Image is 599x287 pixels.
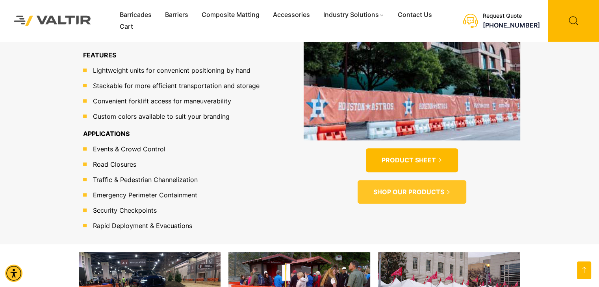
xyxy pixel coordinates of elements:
span: SHOP OUR PRODUCTS [373,188,444,196]
span: Emergency Perimeter Containment [91,190,197,200]
a: PRODUCT SHEET [366,148,458,172]
a: Barriers [158,9,195,21]
span: Road Closures [91,160,136,169]
a: Industry Solutions [317,9,391,21]
a: Contact Us [391,9,439,21]
span: PRODUCT SHEET [382,156,436,164]
span: Traffic & Pedestrian Channelization [91,175,198,184]
a: Accessories [266,9,317,21]
b: FEATURES [83,51,116,59]
div: Request Quote [483,13,540,19]
a: Open this option [577,261,591,279]
span: Lightweight units for convenient positioning by hand [91,66,250,75]
b: APPLICATIONS [83,130,130,138]
div: Accessibility Menu [5,265,22,282]
img: PRODUCT SHEET [304,19,520,140]
a: Composite Matting [195,9,266,21]
a: Cart [113,21,140,33]
a: SHOP OUR PRODUCTS [358,180,466,204]
span: Events & Crowd Control [91,144,165,154]
a: call (888) 496-3625 [483,21,540,29]
span: Security Checkpoints [91,206,157,215]
span: Stackable for more efficient transportation and storage [91,81,260,90]
span: Rapid Deployment & Evacuations [91,221,192,230]
a: Barricades [113,9,158,21]
img: Valtir Rentals [6,7,99,34]
span: Custom colors available to suit your branding [91,112,230,121]
span: Convenient forklift access for maneuverability [91,96,231,106]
